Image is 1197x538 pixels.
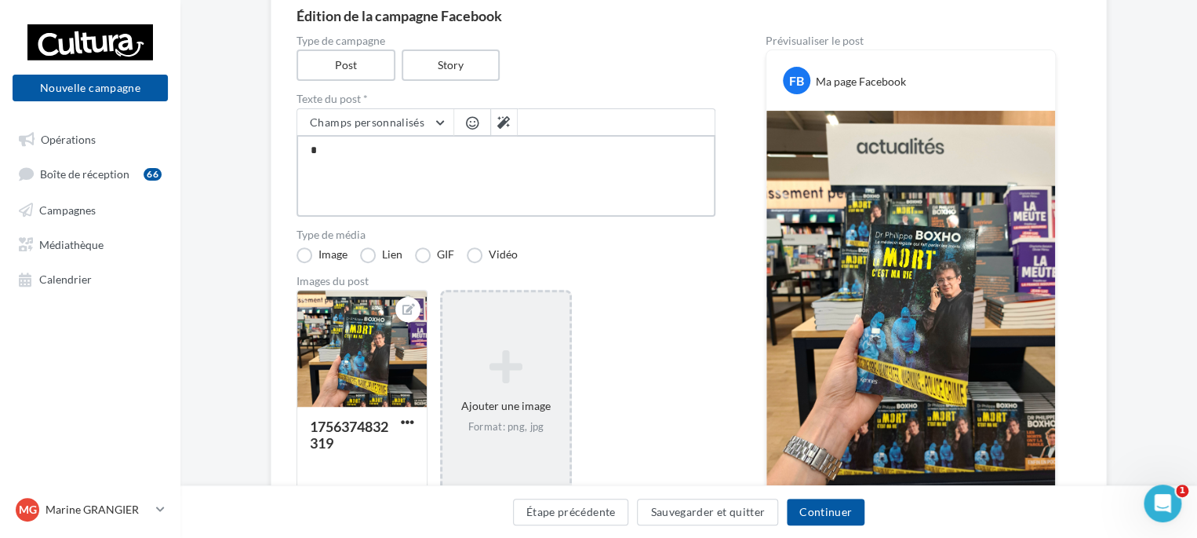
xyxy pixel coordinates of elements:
[13,495,168,525] a: MG Marine GRANGIER
[402,49,500,81] label: Story
[1144,485,1181,522] iframe: Intercom live chat
[9,159,171,188] a: Boîte de réception66
[360,247,402,263] label: Lien
[513,499,629,525] button: Étape précédente
[13,75,168,101] button: Nouvelle campagne
[39,273,92,286] span: Calendrier
[467,247,518,263] label: Vidéo
[19,502,37,518] span: MG
[297,49,395,81] label: Post
[39,237,104,251] span: Médiathèque
[45,502,150,518] p: Marine GRANGIER
[787,499,864,525] button: Continuer
[816,74,906,90] div: Ma page Facebook
[9,229,171,258] a: Médiathèque
[9,195,171,223] a: Campagnes
[297,229,715,240] label: Type de média
[297,276,715,287] div: Images du post
[310,115,424,129] span: Champs personnalisés
[297,247,347,263] label: Image
[297,109,453,136] button: Champs personnalisés
[9,264,171,292] a: Calendrier
[41,132,96,145] span: Opérations
[144,168,162,181] div: 66
[1176,485,1188,497] span: 1
[40,167,129,181] span: Boîte de réception
[297,93,715,104] label: Texte du post *
[766,35,1056,46] div: Prévisualiser le post
[637,499,778,525] button: Sauvegarder et quitter
[9,124,171,152] a: Opérations
[415,247,454,263] label: GIF
[39,203,96,216] span: Campagnes
[783,67,810,94] div: FB
[310,418,388,452] div: 1756374832319
[297,35,715,46] label: Type de campagne
[297,9,1081,23] div: Édition de la campagne Facebook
